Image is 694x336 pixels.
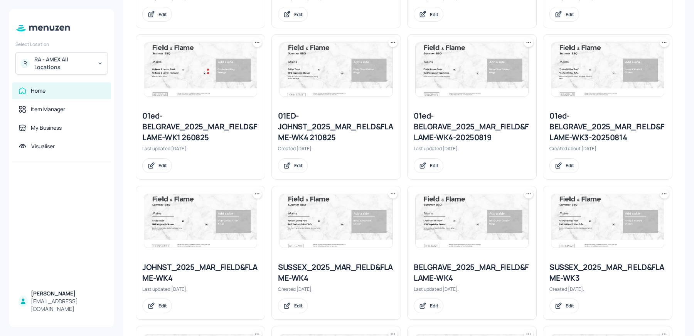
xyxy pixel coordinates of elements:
[549,145,666,152] div: Created about [DATE].
[158,11,167,18] div: Edit
[416,194,528,248] img: 2025-07-18-1752828299276rpak69k0srs.jpeg
[551,194,664,248] img: 2025-07-08-1751977237701q4vnkk5e8ll.jpeg
[414,286,530,292] div: Last updated [DATE].
[34,56,93,71] div: RA - AMEX All Locations
[142,110,259,143] div: 01ed-BELGRAVE_2025_MAR_FIELD&FLAME-WK1 260825
[31,87,45,95] div: Home
[158,302,167,309] div: Edit
[278,262,394,283] div: SUSSEX_2025_MAR_FIELD&FLAME-WK4
[430,11,438,18] div: Edit
[20,59,30,68] div: R
[549,262,666,283] div: SUSSEX_2025_MAR_FIELD&FLAME-WK3
[280,43,392,96] img: 2025-07-09-1752069469167zfmwfgqx5q.jpeg
[294,11,303,18] div: Edit
[414,145,530,152] div: Last updated [DATE].
[430,302,438,309] div: Edit
[566,302,574,309] div: Edit
[142,286,259,292] div: Last updated [DATE].
[142,262,259,283] div: JOHNST_2025_MAR_FIELD&FLAME-WK4
[416,43,528,96] img: 2025-08-20-17556812645664gihjy7j3lo.jpeg
[31,124,62,132] div: My Business
[142,145,259,152] div: Last updated [DATE].
[566,11,574,18] div: Edit
[549,286,666,292] div: Created [DATE].
[551,43,664,96] img: 2025-08-13-1755076488886qfjopq3wye.jpeg
[294,302,303,309] div: Edit
[158,162,167,169] div: Edit
[31,290,105,297] div: [PERSON_NAME]
[278,110,394,143] div: 01ED-JOHNST_2025_MAR_FIELD&FLAME-WK4 210825
[280,194,392,248] img: 2025-07-08-1751977237701q4vnkk5e8ll.jpeg
[31,105,65,113] div: Item Manager
[414,262,530,283] div: BELGRAVE_2025_MAR_FIELD&FLAME-WK4
[566,162,574,169] div: Edit
[549,110,666,143] div: 01ed-BELGRAVE_2025_MAR_FIELD&FLAME-WK3-20250814
[294,162,303,169] div: Edit
[278,286,394,292] div: Created [DATE].
[144,43,257,96] img: 2025-08-26-1756199612654aio09ptf7p.jpeg
[430,162,438,169] div: Edit
[31,143,55,150] div: Visualiser
[144,194,257,248] img: 2025-07-09-1752069469167zfmwfgqx5q.jpeg
[31,297,105,313] div: [EMAIL_ADDRESS][DOMAIN_NAME]
[414,110,530,143] div: 01ed-BELGRAVE_2025_MAR_FIELD&FLAME-WK4-20250819
[15,41,108,48] div: Select Location
[278,145,394,152] div: Created [DATE].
